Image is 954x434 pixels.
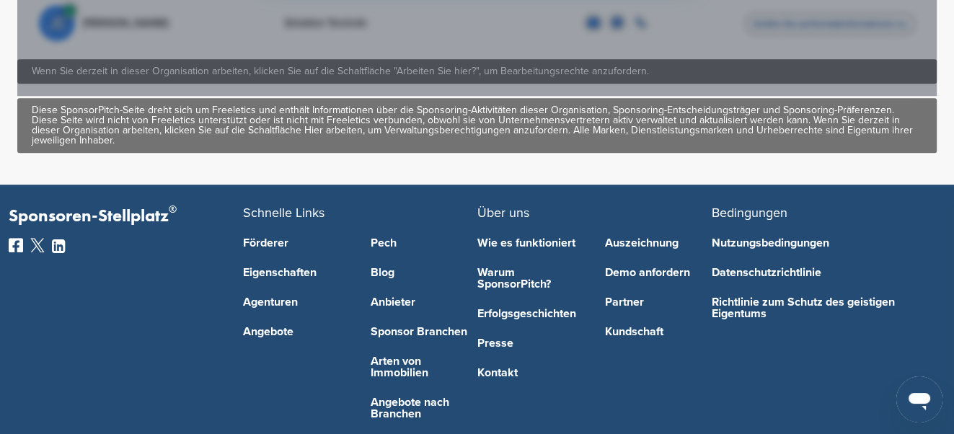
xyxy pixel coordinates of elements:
[9,204,169,226] font: Sponsoren-Stellplatz
[605,326,712,337] a: Kundschaft
[477,367,584,378] a: Kontakt
[896,376,942,422] iframe: Schaltfläche zum Öffnen des Messaging-Fensters
[605,296,712,308] a: Partner
[243,296,350,308] a: Agenturen
[712,237,924,249] a: Nutzungsbedingungen
[371,326,477,337] a: Sponsor Branchen
[477,308,584,319] a: Erfolgsgeschichten
[243,267,350,278] a: Eigenschaften
[371,296,477,308] a: Anbieter
[371,237,477,249] a: Pech
[243,237,350,249] a: Förderer
[712,205,787,221] span: Bedingungen
[371,397,477,420] a: Angebote nach Branchen
[712,296,924,319] a: Richtlinie zum Schutz des geistigen Eigentums
[477,237,584,249] a: Wie es funktioniert
[477,337,584,349] a: Presse
[605,237,712,249] a: Auszeichnung
[243,326,350,337] a: Angebote
[169,200,177,218] span: ®
[477,267,584,290] a: Warum SponsorPitch?
[9,238,23,252] img: Auf Facebook (Englisch)
[371,355,477,378] a: Arten von Immobilien
[371,267,477,278] a: Blog
[477,205,529,221] span: Über uns
[30,238,45,252] img: Zwitschern
[32,105,922,146] div: Diese SponsorPitch-Seite dreht sich um Freeletics und enthält Informationen über die Sponsoring-A...
[712,267,924,278] a: Datenschutzrichtlinie
[243,205,324,221] span: Schnelle Links
[605,267,712,278] a: Demo anfordern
